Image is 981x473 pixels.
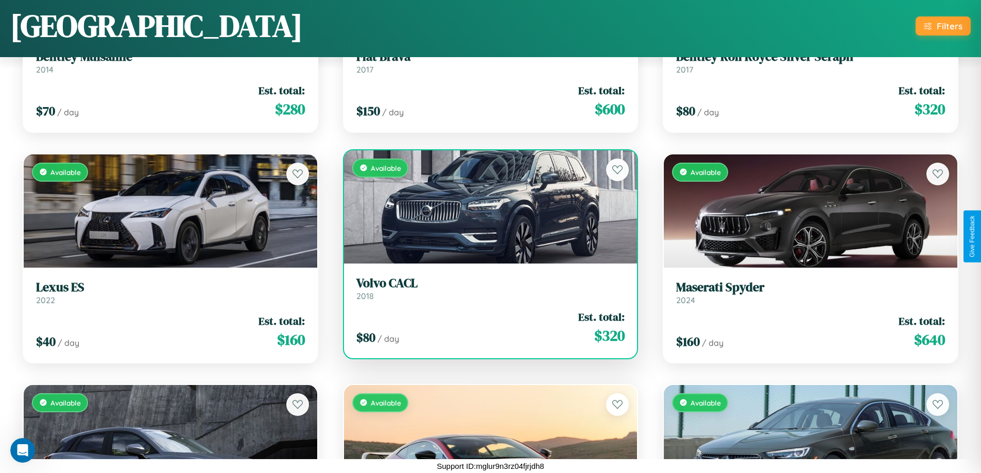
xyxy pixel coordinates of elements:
a: Volvo CACL2018 [356,276,625,301]
span: $ 80 [676,102,695,119]
h3: Lexus ES [36,280,305,295]
span: $ 320 [594,325,625,346]
span: $ 160 [277,329,305,350]
h3: Fiat Brava [356,49,625,64]
iframe: Intercom live chat [10,438,35,463]
span: / day [57,107,79,117]
span: $ 640 [914,329,945,350]
span: / day [377,334,399,344]
span: $ 150 [356,102,380,119]
span: $ 40 [36,333,56,350]
span: 2024 [676,295,695,305]
a: Lexus ES2022 [36,280,305,305]
span: / day [702,338,724,348]
span: $ 160 [676,333,700,350]
p: Support ID: mglur9n3rz04fjrjdh8 [437,459,544,473]
h3: Bentley Roll Royce Silver Seraph [676,49,945,64]
span: $ 320 [915,99,945,119]
span: Est. total: [578,83,625,98]
span: Est. total: [259,313,305,328]
span: / day [697,107,719,117]
span: Est. total: [578,309,625,324]
span: $ 80 [356,329,375,346]
span: $ 280 [275,99,305,119]
span: Est. total: [899,313,945,328]
span: Est. total: [259,83,305,98]
a: Fiat Brava2017 [356,49,625,75]
span: Available [50,398,81,407]
span: Available [691,168,721,177]
span: 2017 [676,64,693,75]
span: 2017 [356,64,373,75]
h1: [GEOGRAPHIC_DATA] [10,5,303,47]
span: Available [371,164,401,172]
span: Available [50,168,81,177]
span: / day [58,338,79,348]
span: 2014 [36,64,54,75]
div: Give Feedback [969,216,976,257]
span: $ 70 [36,102,55,119]
span: $ 600 [595,99,625,119]
a: Maserati Spyder2024 [676,280,945,305]
button: Filters [916,16,971,36]
span: / day [382,107,404,117]
h3: Maserati Spyder [676,280,945,295]
div: Filters [937,21,962,31]
span: 2018 [356,291,374,301]
a: Bentley Mulsanne2014 [36,49,305,75]
span: Est. total: [899,83,945,98]
span: Available [691,398,721,407]
span: 2022 [36,295,55,305]
span: Available [371,398,401,407]
h3: Volvo CACL [356,276,625,291]
a: Bentley Roll Royce Silver Seraph2017 [676,49,945,75]
h3: Bentley Mulsanne [36,49,305,64]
